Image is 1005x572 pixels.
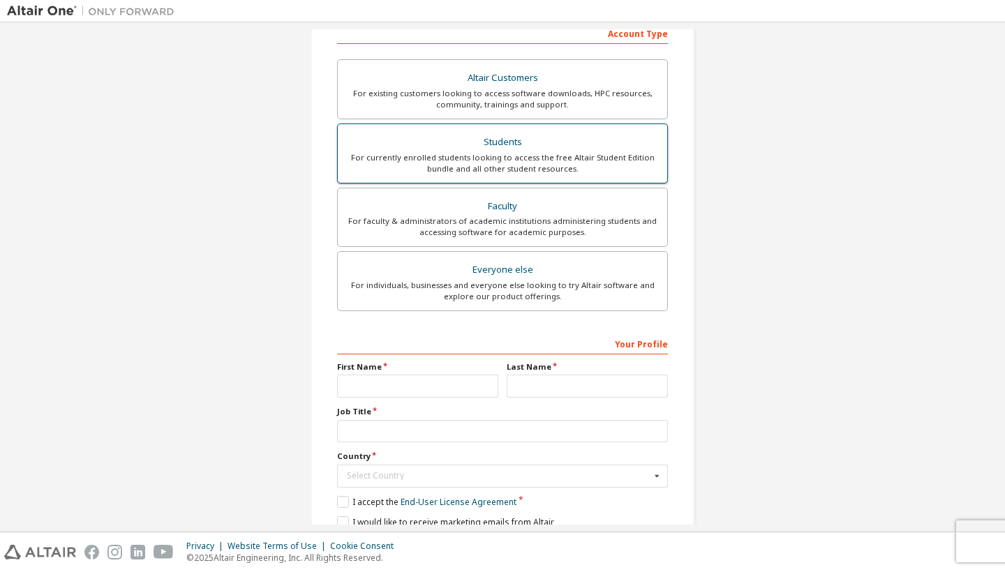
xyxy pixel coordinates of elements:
label: Job Title [337,406,668,417]
div: Account Type [337,22,668,44]
label: Last Name [507,361,668,372]
img: instagram.svg [107,545,122,559]
img: facebook.svg [84,545,99,559]
div: Altair Customers [346,68,659,88]
img: linkedin.svg [131,545,145,559]
label: I accept the [337,496,516,508]
div: Select Country [347,472,650,480]
div: For currently enrolled students looking to access the free Altair Student Edition bundle and all ... [346,152,659,174]
img: youtube.svg [154,545,174,559]
p: © 2025 Altair Engineering, Inc. All Rights Reserved. [186,552,402,564]
div: Privacy [186,541,228,552]
a: End-User License Agreement [401,496,516,508]
div: Students [346,133,659,152]
div: For faculty & administrators of academic institutions administering students and accessing softwa... [346,216,659,238]
div: Website Terms of Use [228,541,330,552]
div: Your Profile [337,332,668,354]
label: I would like to receive marketing emails from Altair [337,516,554,528]
img: altair_logo.svg [4,545,76,559]
div: For individuals, businesses and everyone else looking to try Altair software and explore our prod... [346,280,659,302]
div: Cookie Consent [330,541,402,552]
div: Faculty [346,197,659,216]
div: For existing customers looking to access software downloads, HPC resources, community, trainings ... [346,88,659,110]
label: Country [337,451,668,462]
label: First Name [337,361,498,372]
div: Everyone else [346,260,659,280]
img: Altair One [7,4,181,18]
